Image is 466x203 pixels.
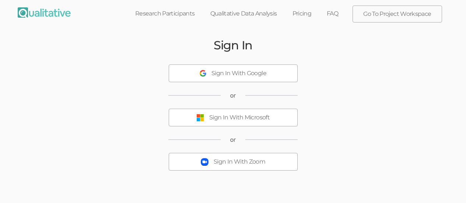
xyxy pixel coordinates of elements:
[209,113,270,122] div: Sign In With Microsoft
[203,6,285,22] a: Qualitative Data Analysis
[200,70,206,77] img: Sign In With Google
[353,6,441,22] a: Go To Project Workspace
[230,136,236,144] span: or
[214,158,265,166] div: Sign In With Zoom
[169,153,298,171] button: Sign In With Zoom
[127,6,203,22] a: Research Participants
[319,6,346,22] a: FAQ
[196,114,204,122] img: Sign In With Microsoft
[214,39,252,52] h2: Sign In
[18,7,71,18] img: Qualitative
[285,6,319,22] a: Pricing
[169,64,298,82] button: Sign In With Google
[211,69,266,78] div: Sign In With Google
[169,109,298,126] button: Sign In With Microsoft
[230,91,236,100] span: or
[201,158,209,166] img: Sign In With Zoom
